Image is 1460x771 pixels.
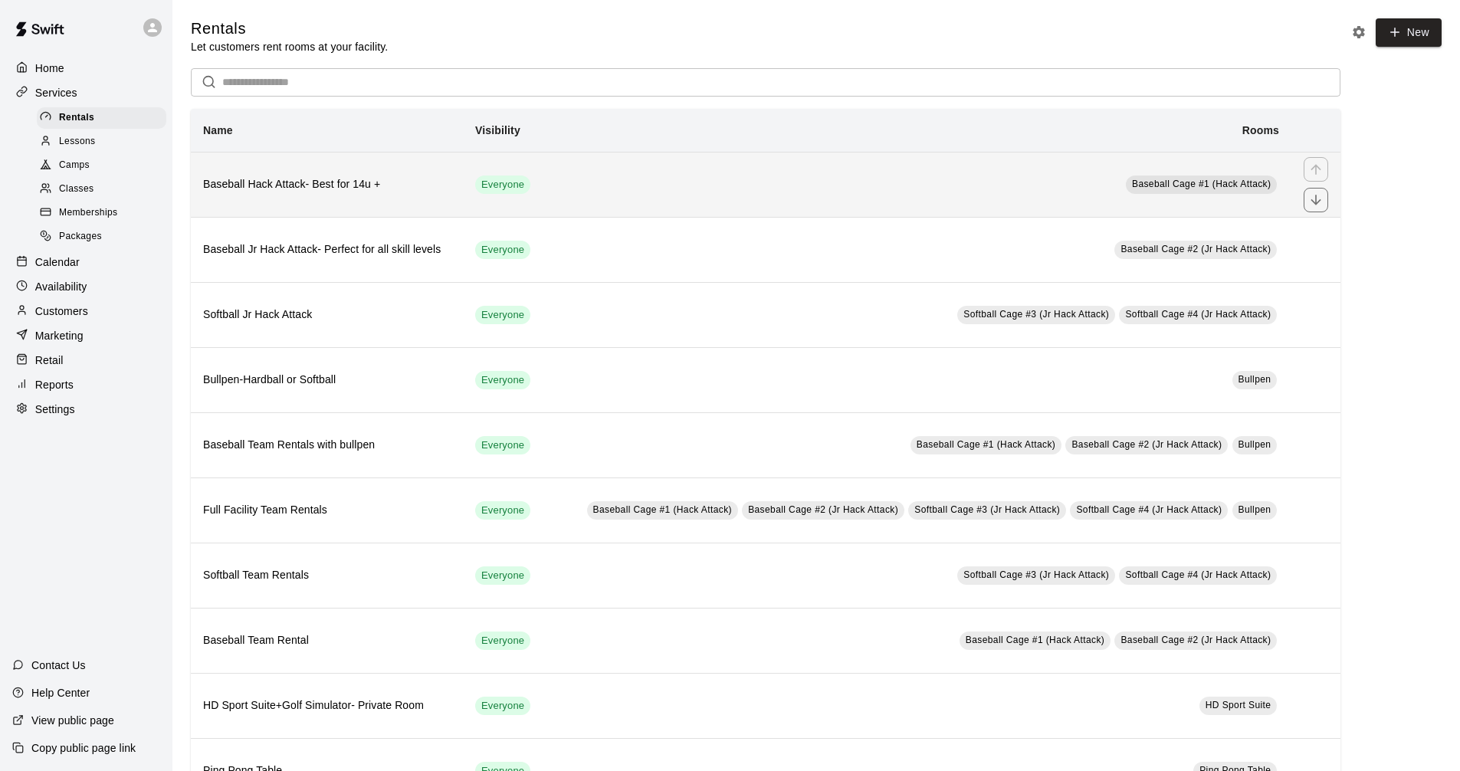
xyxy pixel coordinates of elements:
[203,567,451,584] h6: Softball Team Rentals
[475,569,530,583] span: Everyone
[37,131,166,153] div: Lessons
[475,124,520,136] b: Visibility
[203,502,451,519] h6: Full Facility Team Rentals
[1239,374,1271,385] span: Bullpen
[12,57,160,80] a: Home
[35,328,84,343] p: Marketing
[37,178,172,202] a: Classes
[203,176,451,193] h6: Baseball Hack Attack- Best for 14u +
[1239,504,1271,515] span: Bullpen
[963,569,1109,580] span: Softball Cage #3 (Jr Hack Attack)
[31,658,86,673] p: Contact Us
[59,110,94,126] span: Rentals
[1125,569,1271,580] span: Softball Cage #4 (Jr Hack Attack)
[475,438,530,453] span: Everyone
[203,697,451,714] h6: HD Sport Suite+Golf Simulator- Private Room
[35,303,88,319] p: Customers
[1120,635,1271,645] span: Baseball Cage #2 (Jr Hack Attack)
[917,439,1055,450] span: Baseball Cage #1 (Hack Attack)
[203,632,451,649] h6: Baseball Team Rental
[475,632,530,650] div: This service is visible to all of your customers
[1076,504,1222,515] span: Softball Cage #4 (Jr Hack Attack)
[12,398,160,421] a: Settings
[203,437,451,454] h6: Baseball Team Rentals with bullpen
[475,241,530,259] div: This service is visible to all of your customers
[748,504,898,515] span: Baseball Cage #2 (Jr Hack Attack)
[59,205,117,221] span: Memberships
[475,178,530,192] span: Everyone
[475,176,530,194] div: This service is visible to all of your customers
[963,309,1109,320] span: Softball Cage #3 (Jr Hack Attack)
[37,202,172,225] a: Memberships
[593,504,732,515] span: Baseball Cage #1 (Hack Attack)
[475,699,530,714] span: Everyone
[37,226,166,248] div: Packages
[59,182,94,197] span: Classes
[475,504,530,518] span: Everyone
[12,373,160,396] a: Reports
[1206,700,1271,710] span: HD Sport Suite
[35,279,87,294] p: Availability
[475,306,530,324] div: This service is visible to all of your customers
[37,130,172,153] a: Lessons
[191,39,388,54] p: Let customers rent rooms at your facility.
[1071,439,1222,450] span: Baseball Cage #2 (Jr Hack Attack)
[475,634,530,648] span: Everyone
[31,740,136,756] p: Copy public page link
[59,134,96,149] span: Lessons
[35,85,77,100] p: Services
[475,243,530,258] span: Everyone
[1304,188,1328,212] button: move item down
[12,275,160,298] a: Availability
[37,202,166,224] div: Memberships
[35,353,64,368] p: Retail
[203,307,451,323] h6: Softball Jr Hack Attack
[914,504,1060,515] span: Softball Cage #3 (Jr Hack Attack)
[1242,124,1279,136] b: Rooms
[475,371,530,389] div: This service is visible to all of your customers
[475,308,530,323] span: Everyone
[1132,179,1271,189] span: Baseball Cage #1 (Hack Attack)
[12,81,160,104] a: Services
[37,225,172,249] a: Packages
[35,61,64,76] p: Home
[1239,439,1271,450] span: Bullpen
[37,179,166,200] div: Classes
[203,124,233,136] b: Name
[966,635,1104,645] span: Baseball Cage #1 (Hack Attack)
[12,251,160,274] a: Calendar
[1376,18,1442,47] a: New
[59,158,90,173] span: Camps
[1347,21,1370,44] button: Rental settings
[1125,309,1271,320] span: Softball Cage #4 (Jr Hack Attack)
[203,241,451,258] h6: Baseball Jr Hack Attack- Perfect for all skill levels
[475,566,530,585] div: This service is visible to all of your customers
[475,373,530,388] span: Everyone
[59,229,102,244] span: Packages
[35,377,74,392] p: Reports
[35,254,80,270] p: Calendar
[12,349,160,372] a: Retail
[12,300,160,323] a: Customers
[12,324,160,347] a: Marketing
[191,18,388,39] h5: Rentals
[37,154,172,178] a: Camps
[31,685,90,700] p: Help Center
[35,402,75,417] p: Settings
[31,713,114,728] p: View public page
[475,697,530,715] div: This service is visible to all of your customers
[1120,244,1271,254] span: Baseball Cage #2 (Jr Hack Attack)
[37,155,166,176] div: Camps
[37,106,172,130] a: Rentals
[37,107,166,129] div: Rentals
[203,372,451,389] h6: Bullpen-Hardball or Softball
